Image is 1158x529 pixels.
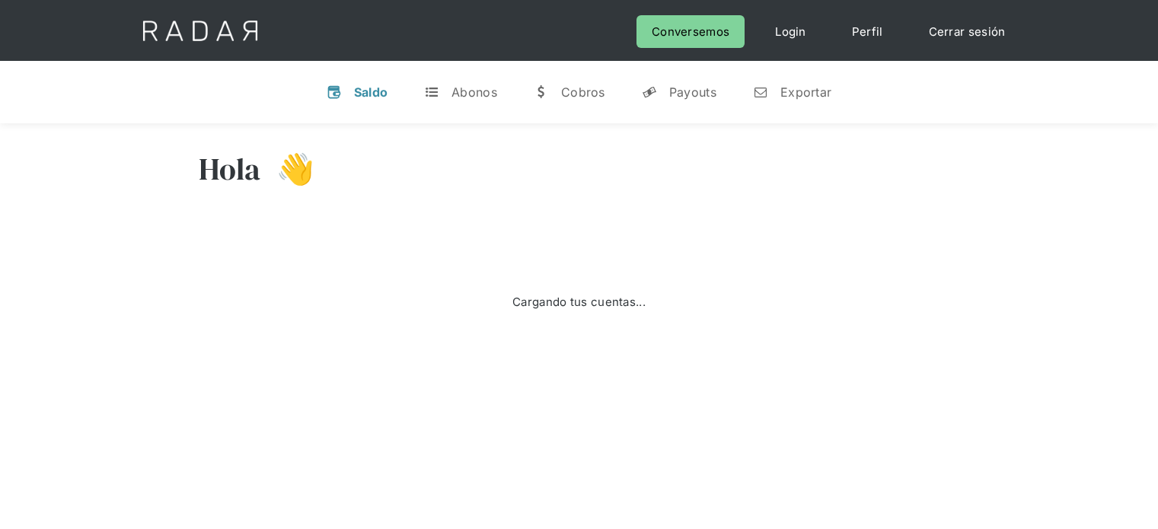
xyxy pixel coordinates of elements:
div: w [534,84,549,100]
div: Payouts [669,84,716,100]
div: v [327,84,342,100]
div: Cargando tus cuentas... [512,292,646,312]
a: Perfil [837,15,898,48]
div: t [424,84,439,100]
div: n [753,84,768,100]
div: Cobros [561,84,605,100]
h3: Hola [199,150,261,188]
h3: 👋 [261,150,314,188]
a: Conversemos [636,15,745,48]
div: y [642,84,657,100]
div: Abonos [451,84,497,100]
a: Cerrar sesión [914,15,1021,48]
div: Exportar [780,84,831,100]
div: Saldo [354,84,388,100]
a: Login [760,15,821,48]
